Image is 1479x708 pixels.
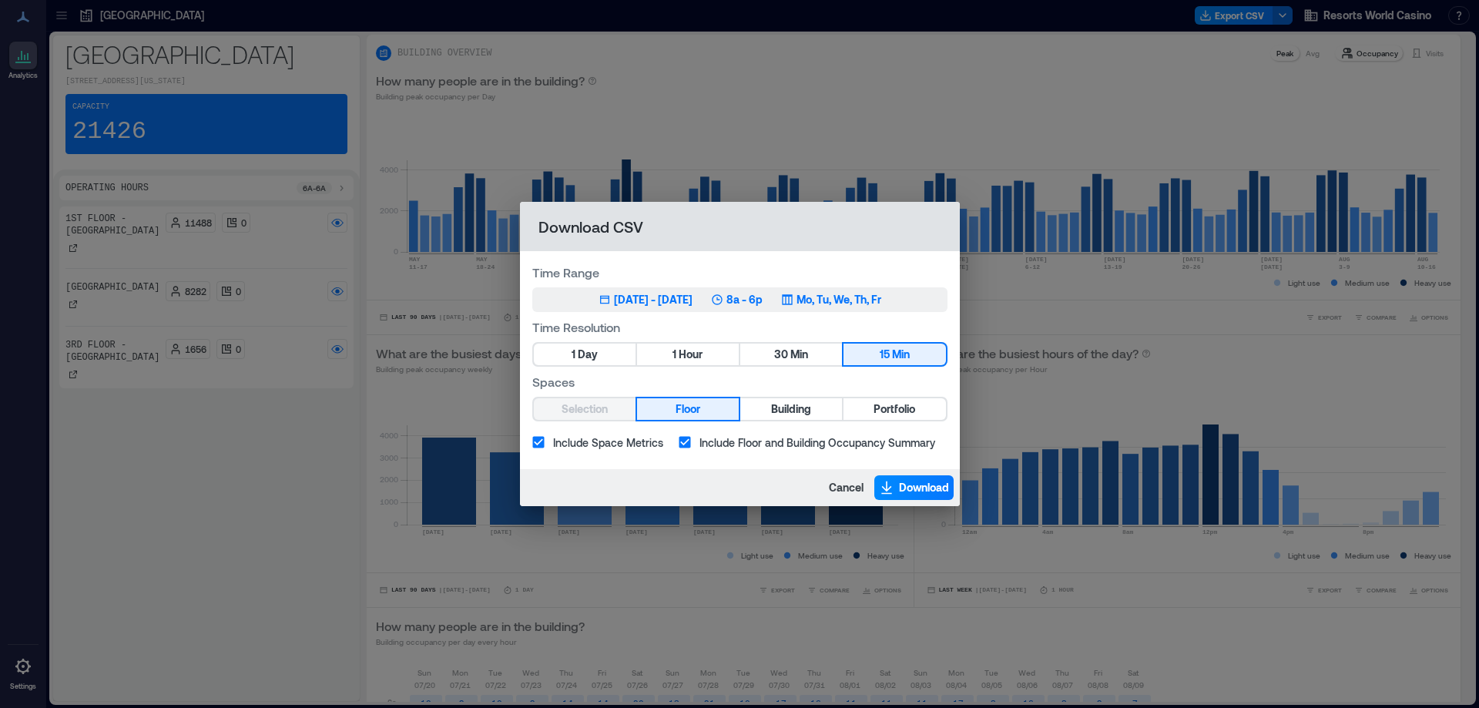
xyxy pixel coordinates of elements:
label: Time Range [532,263,947,281]
button: Floor [637,398,739,420]
label: Time Resolution [532,318,947,336]
span: Min [892,345,910,364]
button: Download [874,475,954,500]
button: 1 Hour [637,344,739,365]
span: 15 [880,345,890,364]
button: Building [740,398,842,420]
button: 30 Min [740,344,842,365]
span: 1 [572,345,575,364]
button: Cancel [824,475,868,500]
span: Floor [676,400,700,419]
button: 15 Min [843,344,945,365]
span: Min [790,345,808,364]
p: Mo, Tu, We, Th, Fr [797,292,881,307]
span: 1 [672,345,676,364]
span: 30 [774,345,788,364]
span: Hour [679,345,703,364]
p: 8a - 6p [726,292,763,307]
span: Include Floor and Building Occupancy Summary [699,435,935,451]
button: [DATE] - [DATE]8a - 6pMo, Tu, We, Th, Fr [532,287,947,312]
h2: Download CSV [520,202,960,251]
span: Building [771,400,811,419]
label: Spaces [532,373,947,391]
span: Download [899,480,949,495]
span: Include Space Metrics [553,435,663,451]
button: 1 Day [534,344,636,365]
span: Portfolio [874,400,915,419]
span: Day [578,345,598,364]
div: [DATE] - [DATE] [614,292,693,307]
button: Portfolio [843,398,945,420]
span: Cancel [829,480,864,495]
